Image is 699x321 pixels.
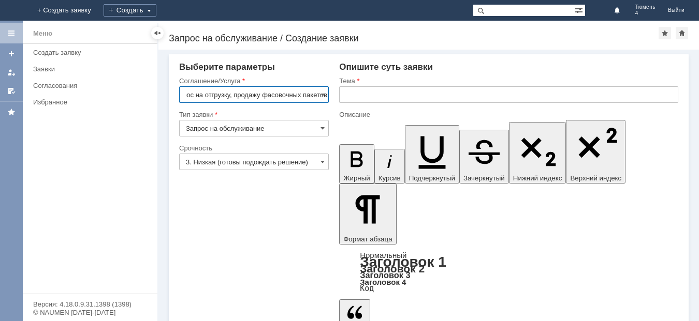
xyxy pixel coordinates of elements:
a: Код [360,284,374,293]
button: Жирный [339,144,374,184]
div: Срочность [179,145,327,151]
span: Расширенный поиск [575,5,585,14]
div: Создать [104,4,156,17]
div: Сделать домашней страницей [676,27,688,39]
a: Создать заявку [3,45,20,62]
span: Тюмень [635,4,656,10]
button: Подчеркнутый [405,125,459,184]
div: Соглашение/Услуга [179,78,327,84]
button: Зачеркнутый [459,130,509,184]
button: Верхний индекс [566,120,625,184]
a: Мои согласования [3,83,20,99]
a: Заголовок 3 [360,270,410,280]
a: Создать заявку [29,44,155,60]
div: Согласования [33,82,151,89]
a: Заголовок 4 [360,278,406,286]
div: Меню [33,27,52,40]
div: Версия: 4.18.0.9.31.1398 (1398) [33,301,147,308]
span: Зачеркнутый [463,174,505,182]
a: Заявки [29,61,155,77]
button: Формат абзаца [339,184,396,244]
span: Подчеркнутый [409,174,455,182]
div: Тема [339,78,676,84]
a: Заголовок 1 [360,254,446,270]
span: Опишите суть заявки [339,62,433,72]
a: Заголовок 2 [360,263,425,274]
div: Скрыть меню [151,27,164,39]
span: Формат абзаца [343,235,392,243]
div: Описание [339,111,676,118]
span: Выберите параметры [179,62,275,72]
span: Нижний индекс [513,174,562,182]
div: Добавить в избранное [659,27,671,39]
span: Курсив [378,174,401,182]
div: Запрос на обслуживание / Создание заявки [169,33,659,43]
button: Нижний индекс [509,122,566,184]
a: Мои заявки [3,64,20,81]
span: Верхний индекс [570,174,621,182]
div: Избранное [33,98,140,106]
span: 4 [635,10,656,17]
div: Создать заявку [33,49,151,56]
div: Формат абзаца [339,252,678,292]
a: Согласования [29,78,155,94]
div: © NAUMEN [DATE]-[DATE] [33,309,147,316]
a: Нормальный [360,251,406,259]
button: Курсив [374,149,405,184]
div: Заявки [33,65,151,73]
div: Тип заявки [179,111,327,118]
span: Жирный [343,174,370,182]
